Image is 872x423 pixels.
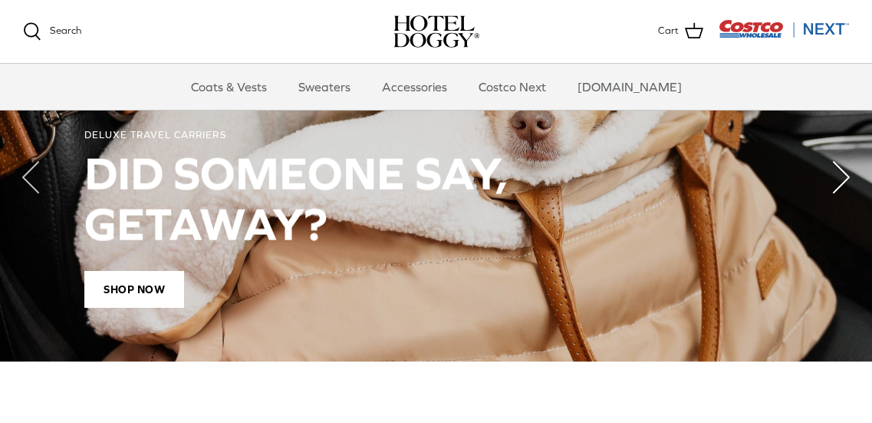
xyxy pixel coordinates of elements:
a: Accessories [368,64,461,110]
a: Visit Costco Next [719,29,849,41]
a: Search [23,22,81,41]
h2: DID SOMEONE SAY, GETAWAY? [84,148,788,250]
span: Cart [658,23,679,39]
a: [DOMAIN_NAME] [564,64,696,110]
a: hoteldoggy.com hoteldoggycom [393,15,479,48]
a: Sweaters [285,64,364,110]
button: Next [811,147,872,208]
a: Cart [658,21,703,41]
img: hoteldoggycom [393,15,479,48]
a: Costco Next [465,64,560,110]
img: Costco Next [719,19,849,38]
div: DELUXE TRAVEL CARRIERS [84,129,788,142]
span: Search [50,25,81,36]
a: Coats & Vests [177,64,281,110]
span: Shop Now [84,271,184,308]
